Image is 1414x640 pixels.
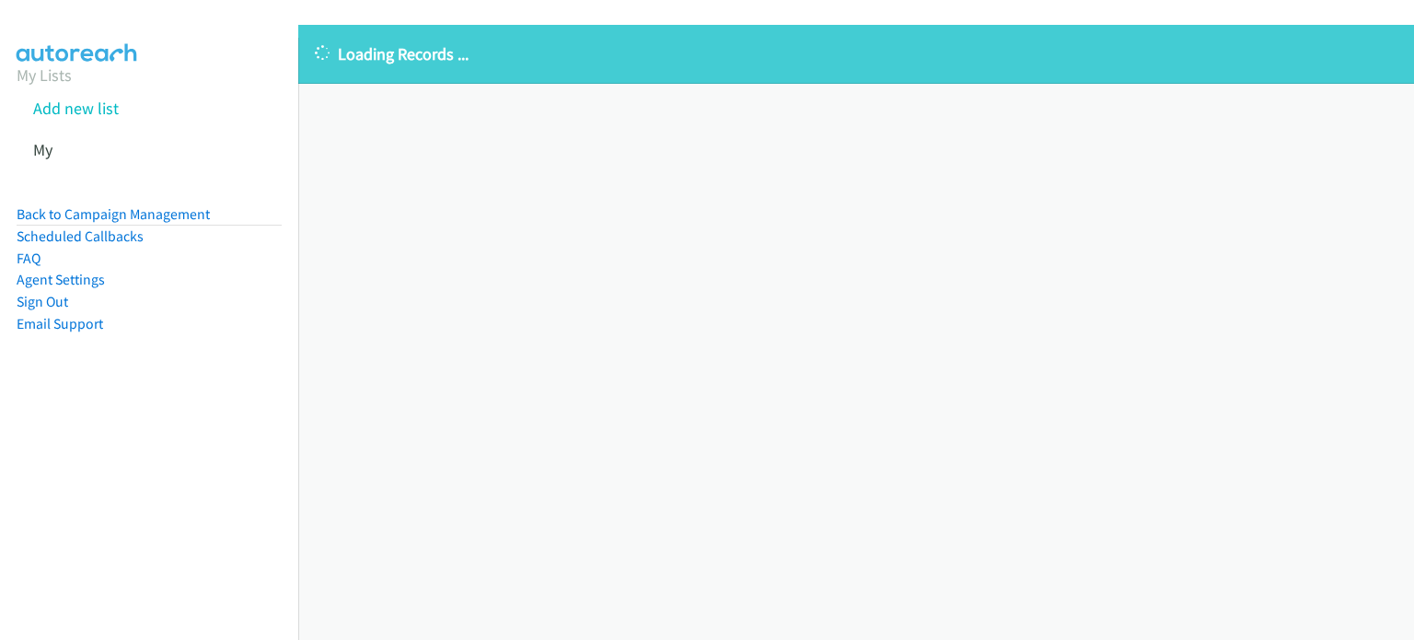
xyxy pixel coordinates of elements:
[17,250,41,267] a: FAQ
[17,293,68,310] a: Sign Out
[33,98,119,119] a: Add new list
[17,205,210,223] a: Back to Campaign Management
[17,271,105,288] a: Agent Settings
[17,315,103,332] a: Email Support
[17,64,72,86] a: My Lists
[315,41,1397,66] p: Loading Records ...
[33,139,52,160] a: My
[17,227,144,245] a: Scheduled Callbacks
